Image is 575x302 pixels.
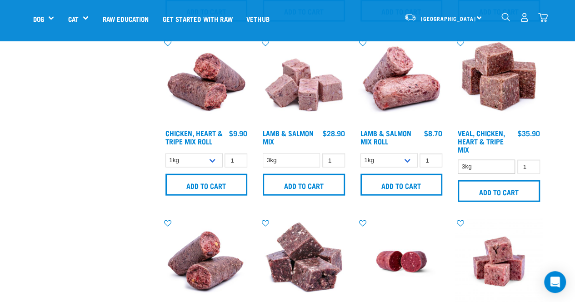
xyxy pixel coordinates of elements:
input: 1 [517,160,540,174]
img: van-moving.png [404,13,416,21]
a: Raw Education [95,0,155,37]
div: $9.90 [229,129,247,137]
div: $35.90 [518,129,540,137]
a: Dog [33,14,44,24]
span: [GEOGRAPHIC_DATA] [421,17,476,20]
img: 1029 Lamb Salmon Mix 01 [260,38,347,125]
input: Add to cart [263,174,345,196]
a: Get started with Raw [156,0,240,37]
input: 1 [322,153,345,168]
img: home-icon@2x.png [538,13,548,22]
input: 1 [420,153,442,168]
input: Add to cart [165,174,248,196]
a: Lamb & Salmon Mix [263,131,314,143]
img: user.png [520,13,529,22]
img: 1261 Lamb Salmon Roll 01 [358,38,445,125]
input: Add to cart [360,174,443,196]
input: 1 [225,153,247,168]
img: Chicken Heart Tripe Roll 01 [163,38,250,125]
a: Lamb & Salmon Mix Roll [360,131,411,143]
img: home-icon-1@2x.png [501,13,510,21]
a: Veal, Chicken, Heart & Tripe Mix [458,131,505,151]
div: $28.90 [323,129,345,137]
div: Open Intercom Messenger [544,271,566,293]
input: Add to cart [458,180,540,202]
a: Chicken, Heart & Tripe Mix Roll [165,131,223,143]
div: $8.70 [424,129,442,137]
a: Vethub [240,0,276,37]
a: Cat [68,14,78,24]
img: Veal Chicken Heart Tripe Mix 01 [455,38,542,125]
